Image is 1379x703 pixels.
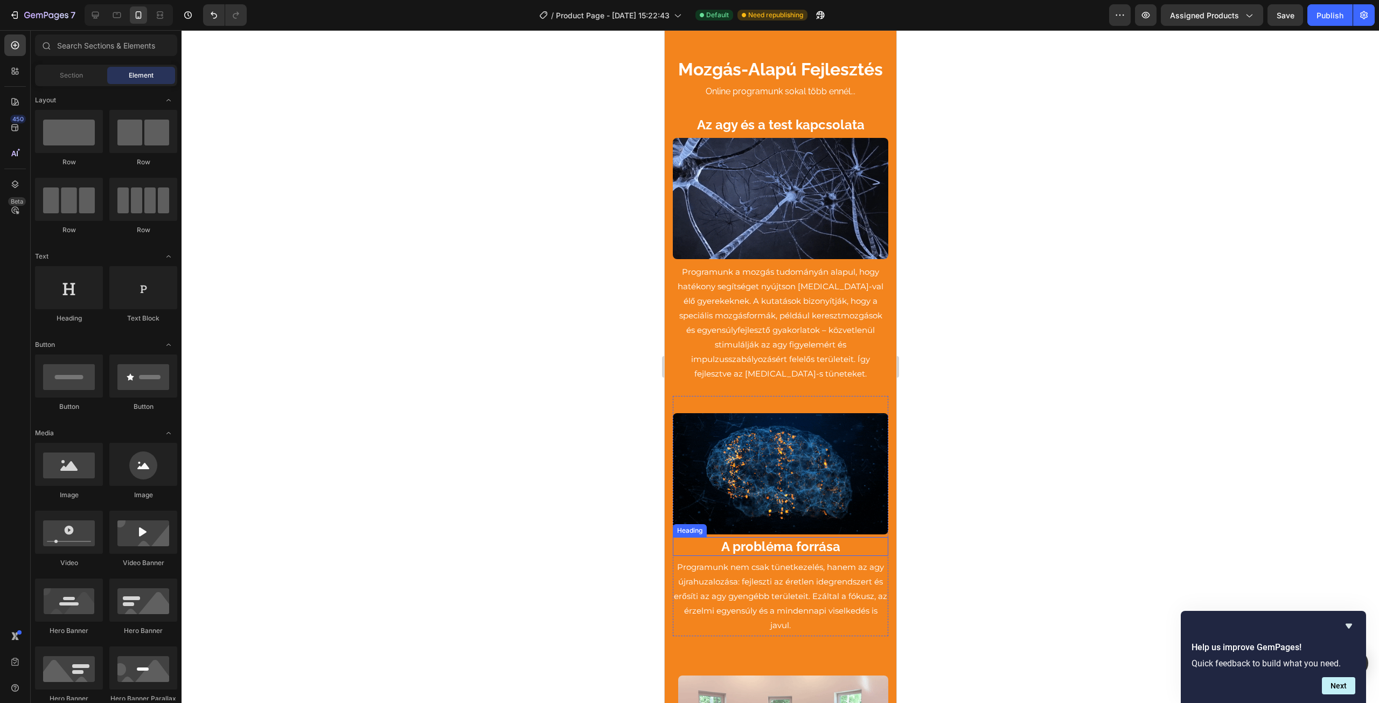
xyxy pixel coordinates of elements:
[556,10,670,21] span: Product Page - [DATE] 15:22:43
[35,626,103,636] div: Hero Banner
[71,9,75,22] p: 7
[35,157,103,167] div: Row
[35,252,48,261] span: Text
[35,34,177,56] input: Search Sections & Elements
[35,314,103,323] div: Heading
[551,10,554,21] span: /
[4,4,80,26] button: 7
[706,10,729,20] span: Default
[160,248,177,265] span: Toggle open
[1322,677,1355,694] button: Next question
[109,225,177,235] div: Row
[109,157,177,167] div: Row
[35,558,103,568] div: Video
[1161,4,1263,26] button: Assigned Products
[1170,10,1239,21] span: Assigned Products
[1307,4,1353,26] button: Publish
[129,71,154,80] span: Element
[748,10,803,20] span: Need republishing
[109,314,177,323] div: Text Block
[203,4,247,26] div: Undo/Redo
[665,30,896,703] iframe: Design area
[160,92,177,109] span: Toggle open
[35,428,54,438] span: Media
[35,340,55,350] span: Button
[35,402,103,412] div: Button
[1317,10,1343,21] div: Publish
[60,71,83,80] span: Section
[35,95,56,105] span: Layout
[109,402,177,412] div: Button
[1342,620,1355,632] button: Hide survey
[1267,4,1303,26] button: Save
[10,115,26,123] div: 450
[1277,11,1294,20] span: Save
[1192,658,1355,669] p: Quick feedback to build what you need.
[109,558,177,568] div: Video Banner
[35,490,103,500] div: Image
[109,490,177,500] div: Image
[160,336,177,353] span: Toggle open
[109,626,177,636] div: Hero Banner
[1192,620,1355,694] div: Help us improve GemPages!
[1192,641,1355,654] h2: Help us improve GemPages!
[8,197,26,206] div: Beta
[35,225,103,235] div: Row
[160,424,177,442] span: Toggle open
